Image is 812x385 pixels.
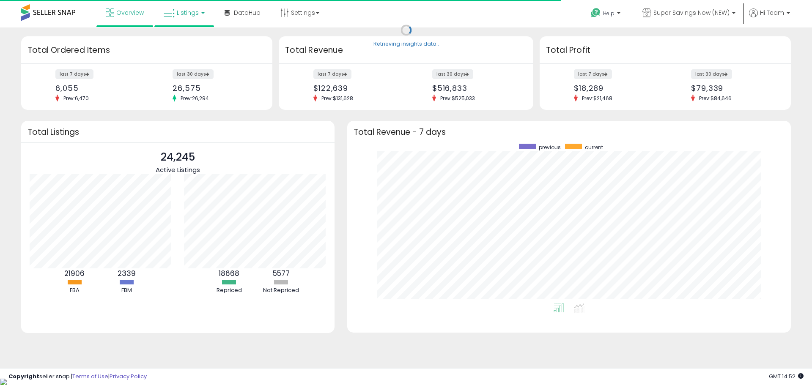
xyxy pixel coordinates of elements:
[432,69,473,79] label: last 30 days
[156,149,200,165] p: 24,245
[8,373,147,381] div: seller snap | |
[578,95,617,102] span: Prev: $21,468
[691,69,732,79] label: last 30 days
[273,268,290,279] b: 5577
[749,8,790,27] a: Hi Team
[204,287,255,295] div: Repriced
[173,84,258,93] div: 26,575
[539,144,561,151] span: previous
[285,44,527,56] h3: Total Revenue
[59,95,93,102] span: Prev: 6,470
[55,84,140,93] div: 6,055
[691,84,776,93] div: $79,339
[590,8,601,18] i: Get Help
[55,69,93,79] label: last 7 days
[177,8,199,17] span: Listings
[256,287,307,295] div: Not Repriced
[574,84,659,93] div: $18,289
[176,95,213,102] span: Prev: 26,294
[313,69,351,79] label: last 7 days
[313,84,400,93] div: $122,639
[219,268,239,279] b: 18668
[110,372,147,380] a: Privacy Policy
[695,95,736,102] span: Prev: $84,646
[760,8,784,17] span: Hi Team
[156,165,200,174] span: Active Listings
[317,95,357,102] span: Prev: $131,628
[432,84,518,93] div: $516,833
[603,10,614,17] span: Help
[173,69,214,79] label: last 30 days
[116,8,144,17] span: Overview
[653,8,730,17] span: Super Savings Now (NEW)
[354,129,785,135] h3: Total Revenue - 7 days
[118,268,136,279] b: 2339
[769,372,804,380] span: 2025-10-9 14:52 GMT
[8,372,39,380] strong: Copyright
[49,287,100,295] div: FBA
[373,41,439,48] div: Retrieving insights data..
[585,144,603,151] span: current
[546,44,785,56] h3: Total Profit
[574,69,612,79] label: last 7 days
[72,372,108,380] a: Terms of Use
[584,1,629,27] a: Help
[27,44,266,56] h3: Total Ordered Items
[27,129,328,135] h3: Total Listings
[101,287,152,295] div: FBM
[436,95,479,102] span: Prev: $525,033
[234,8,261,17] span: DataHub
[64,268,85,279] b: 21906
